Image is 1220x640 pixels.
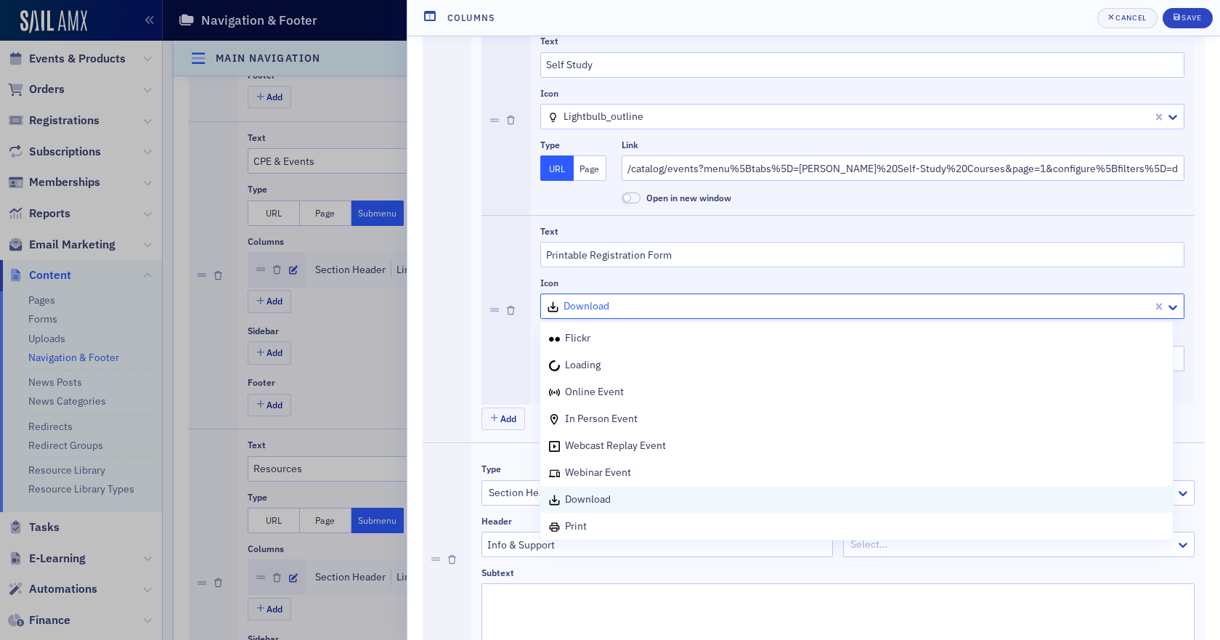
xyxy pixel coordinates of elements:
[540,155,574,181] button: URL
[565,331,590,344] span: flickr
[540,36,558,46] div: Text
[481,516,512,527] div: Header
[565,493,611,506] span: download
[447,11,495,24] h4: Columns
[565,439,666,452] span: webcast replay event
[565,385,624,398] span: online event
[540,226,558,237] div: Text
[565,519,587,532] span: print
[540,139,560,150] div: Type
[481,463,501,474] div: Type
[574,155,607,181] button: Page
[1182,14,1201,22] div: Save
[540,278,558,288] div: Icon
[1163,8,1213,28] button: Save
[565,466,631,479] span: webinar event
[1115,14,1146,22] div: Cancel
[481,408,525,430] button: Add
[481,567,514,578] div: Subtext
[646,192,731,203] span: Open in new window
[1097,8,1158,28] button: Cancel
[565,412,638,425] span: in person event
[622,139,638,150] div: Link
[540,88,558,99] div: Icon
[565,358,601,371] span: loading
[622,193,640,203] span: Open in new window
